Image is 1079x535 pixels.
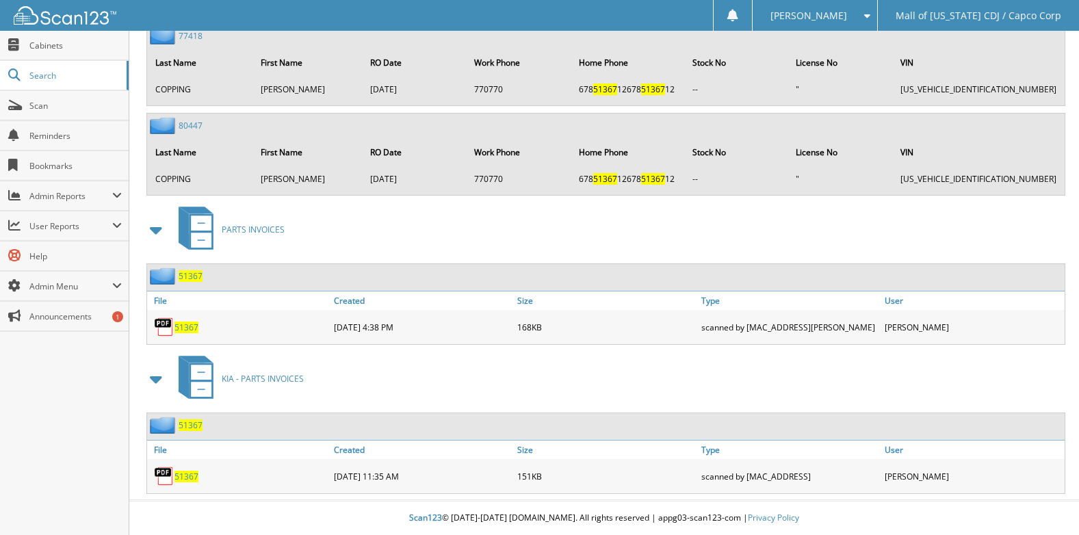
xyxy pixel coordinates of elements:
[148,168,252,190] td: COPPING
[789,138,892,166] th: License No
[572,49,685,77] th: Home Phone
[881,313,1065,341] div: [PERSON_NAME]
[150,417,179,434] img: folder2.png
[572,78,685,101] td: 678 12678 12
[170,352,304,406] a: KIA - PARTS INVOICES
[330,313,514,341] div: [DATE] 4:38 PM
[154,466,174,486] img: PDF.png
[514,291,697,310] a: Size
[593,173,617,185] span: 51367
[686,78,788,101] td: --
[593,83,617,95] span: 51367
[894,78,1063,101] td: [US_VEHICLE_IDENTIFICATION_NUMBER]
[179,30,203,42] a: 77418
[467,168,571,190] td: 770770
[179,419,203,431] a: 51367
[330,291,514,310] a: Created
[467,78,571,101] td: 770770
[894,138,1063,166] th: VIN
[174,471,198,482] a: 51367
[770,12,847,20] span: [PERSON_NAME]
[894,168,1063,190] td: [US_VEHICLE_IDENTIFICATION_NUMBER]
[363,78,466,101] td: [DATE]
[698,313,881,341] div: scanned by [MAC_ADDRESS][PERSON_NAME]
[254,138,362,166] th: First Name
[29,100,122,112] span: Scan
[686,49,788,77] th: Stock No
[881,291,1065,310] a: User
[150,27,179,44] img: folder2.png
[222,373,304,384] span: KIA - PARTS INVOICES
[467,138,571,166] th: Work Phone
[148,78,252,101] td: COPPING
[179,120,203,131] a: 80447
[148,138,252,166] th: Last Name
[698,441,881,459] a: Type
[170,203,285,257] a: PARTS INVOICES
[147,441,330,459] a: File
[29,220,112,232] span: User Reports
[29,280,112,292] span: Admin Menu
[514,462,697,490] div: 151KB
[363,168,466,190] td: [DATE]
[789,78,892,101] td: "
[154,317,174,337] img: PDF.png
[514,441,697,459] a: Size
[129,501,1079,535] div: © [DATE]-[DATE] [DOMAIN_NAME]. All rights reserved | appg03-scan123-com |
[29,311,122,322] span: Announcements
[254,78,362,101] td: [PERSON_NAME]
[789,168,892,190] td: "
[29,190,112,202] span: Admin Reports
[330,462,514,490] div: [DATE] 11:35 AM
[467,49,571,77] th: Work Phone
[254,49,362,77] th: First Name
[686,168,788,190] td: --
[572,168,685,190] td: 678 12678 12
[330,441,514,459] a: Created
[789,49,892,77] th: License No
[150,117,179,134] img: folder2.png
[112,311,123,322] div: 1
[748,512,799,523] a: Privacy Policy
[641,83,665,95] span: 51367
[148,49,252,77] th: Last Name
[641,173,665,185] span: 51367
[29,70,120,81] span: Search
[698,462,881,490] div: scanned by [MAC_ADDRESS]
[174,322,198,333] a: 51367
[363,49,466,77] th: RO Date
[409,512,442,523] span: Scan123
[29,40,122,51] span: Cabinets
[147,291,330,310] a: File
[894,49,1063,77] th: VIN
[222,224,285,235] span: PARTS INVOICES
[29,130,122,142] span: Reminders
[179,270,203,282] a: 51367
[363,138,466,166] th: RO Date
[881,441,1065,459] a: User
[698,291,881,310] a: Type
[572,138,685,166] th: Home Phone
[29,160,122,172] span: Bookmarks
[29,250,122,262] span: Help
[150,267,179,285] img: folder2.png
[686,138,788,166] th: Stock No
[896,12,1061,20] span: Mall of [US_STATE] CDJ / Capco Corp
[881,462,1065,490] div: [PERSON_NAME]
[514,313,697,341] div: 168KB
[14,6,116,25] img: scan123-logo-white.svg
[254,168,362,190] td: [PERSON_NAME]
